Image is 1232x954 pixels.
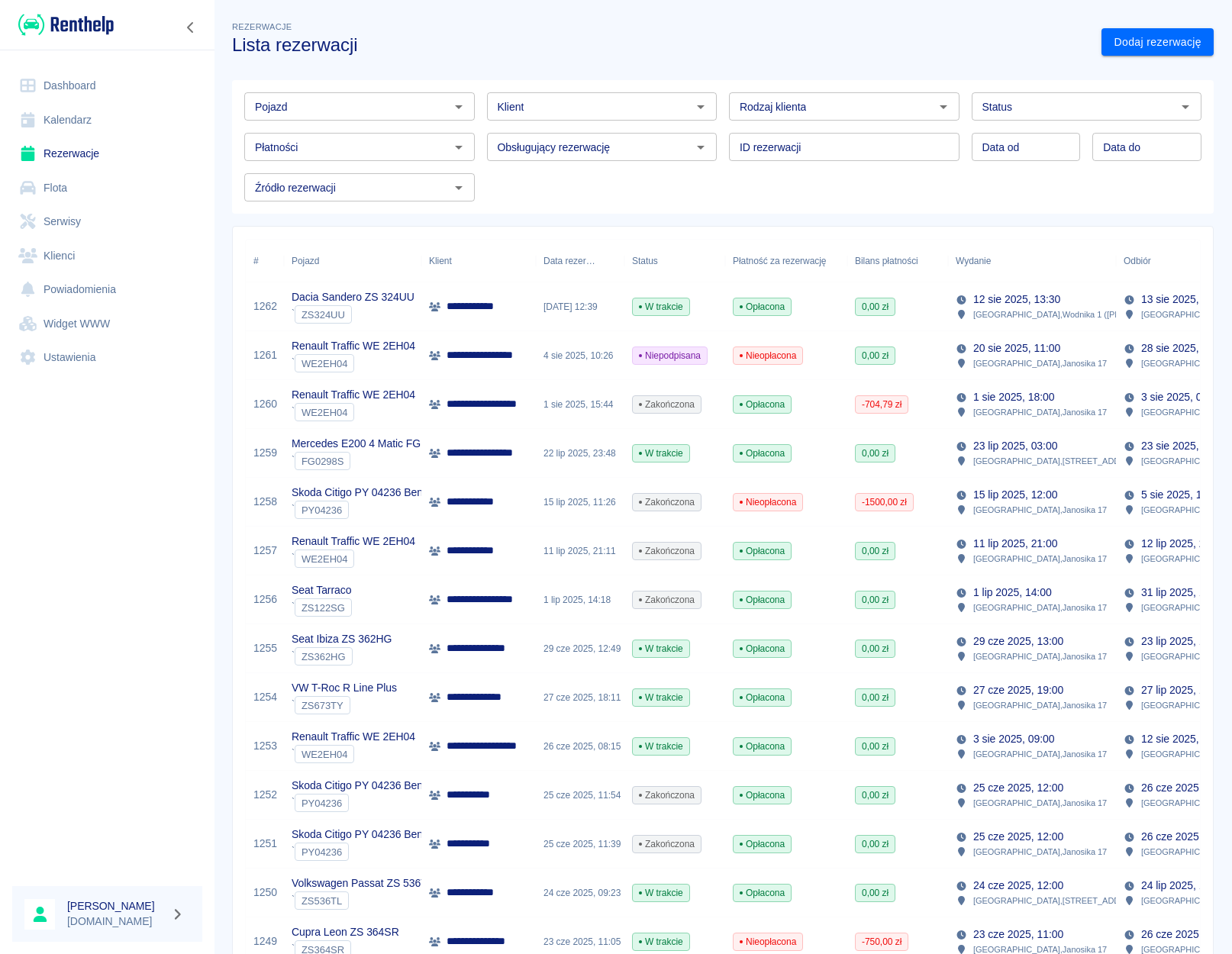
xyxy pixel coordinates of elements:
[292,240,319,282] div: Pojazd
[253,298,277,314] a: 1262
[67,898,165,914] h6: [PERSON_NAME]
[633,837,701,851] span: Zakończona
[536,575,624,624] div: 1 lip 2025, 14:18
[973,796,1107,810] p: [GEOGRAPHIC_DATA] , Janosika 17
[734,886,791,900] span: Opłacona
[295,504,348,516] span: PY04236
[292,598,352,617] div: `
[1141,682,1225,698] p: 27 lip 2025, 19:00
[734,593,791,607] span: Opłacona
[1141,536,1225,552] p: 12 lip 2025, 22:00
[253,689,277,705] a: 1254
[856,691,895,704] span: 0,00 zł
[973,845,1107,859] p: [GEOGRAPHIC_DATA] , Janosika 17
[624,240,725,282] div: Status
[179,18,202,37] button: Zwiń nawigację
[972,133,1081,161] input: DD.MM.YYYY
[734,788,791,802] span: Opłacona
[973,487,1057,503] p: 15 lip 2025, 12:00
[734,935,802,949] span: Nieopłacona
[292,891,433,910] div: `
[973,552,1107,566] p: [GEOGRAPHIC_DATA] , Janosika 17
[295,358,353,369] span: WE2EH04
[12,171,202,205] a: Flota
[633,446,689,460] span: W trakcie
[232,34,1089,56] h3: Lista rezerwacji
[856,593,895,607] span: 0,00 zł
[295,602,351,614] span: ZS122SG
[536,771,624,820] div: 25 cze 2025, 11:54
[1141,633,1225,649] p: 23 lip 2025, 13:00
[253,347,277,363] a: 1261
[295,700,350,711] span: ZS673TY
[734,740,791,753] span: Opłacona
[633,495,701,509] span: Zakończona
[633,691,689,704] span: W trakcie
[253,738,277,754] a: 1253
[734,398,791,411] span: Opłacona
[1141,389,1223,405] p: 3 sie 2025, 08:30
[633,886,689,900] span: W trakcie
[536,527,624,575] div: 11 lip 2025, 21:11
[284,240,421,282] div: Pojazd
[246,240,284,282] div: #
[292,827,445,843] p: Skoda Citigo PY 04236 Benzyna
[536,282,624,331] div: [DATE] 12:39
[973,829,1063,845] p: 25 cze 2025, 12:00
[67,914,165,930] p: [DOMAIN_NAME]
[633,398,701,411] span: Zakończona
[253,396,277,412] a: 1260
[956,240,991,282] div: Wydanie
[1141,927,1231,943] p: 26 cze 2025, 12:00
[292,696,397,714] div: `
[12,272,202,307] a: Powiadomienia
[292,778,445,794] p: Skoda Citigo PY 04236 Benzyna
[632,240,658,282] div: Status
[973,503,1107,517] p: [GEOGRAPHIC_DATA] , Janosika 17
[856,544,895,558] span: 0,00 zł
[292,680,397,696] p: VW T-Roc R Line Plus
[734,300,791,314] span: Opłacona
[1141,780,1231,796] p: 26 cze 2025, 12:00
[1092,133,1201,161] input: DD.MM.YYYY
[253,836,277,852] a: 1251
[633,935,689,949] span: W trakcie
[448,137,469,158] button: Otwórz
[633,740,689,753] span: W trakcie
[948,240,1116,282] div: Wydanie
[253,445,277,461] a: 1259
[856,935,908,949] span: -750,00 zł
[292,582,352,598] p: Seat Tarraco
[18,12,114,37] img: Renthelp logo
[292,501,445,519] div: `
[973,308,1178,321] p: [GEOGRAPHIC_DATA] , Wodnika 1 ([PERSON_NAME])
[1101,28,1214,56] a: Dodaj rezerwację
[292,403,415,421] div: `
[12,137,202,171] a: Rezerwacje
[973,356,1107,370] p: [GEOGRAPHIC_DATA] , Janosika 17
[292,550,415,568] div: `
[429,240,452,282] div: Klient
[856,788,895,802] span: 0,00 zł
[253,240,259,282] div: #
[973,601,1107,614] p: [GEOGRAPHIC_DATA] , Janosika 17
[856,740,895,753] span: 0,00 zł
[1141,340,1228,356] p: 28 sie 2025, 11:00
[292,452,454,470] div: `
[633,642,689,656] span: W trakcie
[292,354,415,372] div: `
[973,747,1107,761] p: [GEOGRAPHIC_DATA] , Janosika 17
[1141,487,1223,503] p: 5 sie 2025, 12:00
[536,722,624,771] div: 26 cze 2025, 08:15
[295,407,353,418] span: WE2EH04
[292,729,415,745] p: Renault Traffic WE 2EH04
[973,731,1055,747] p: 3 sie 2025, 09:00
[690,137,711,158] button: Otwórz
[292,647,392,666] div: `
[543,240,595,282] div: Data rezerwacji
[12,340,202,375] a: Ustawienia
[973,438,1057,454] p: 23 lip 2025, 03:00
[292,924,399,940] p: Cupra Leon ZS 364SR
[292,794,445,812] div: `
[536,820,624,869] div: 25 cze 2025, 11:39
